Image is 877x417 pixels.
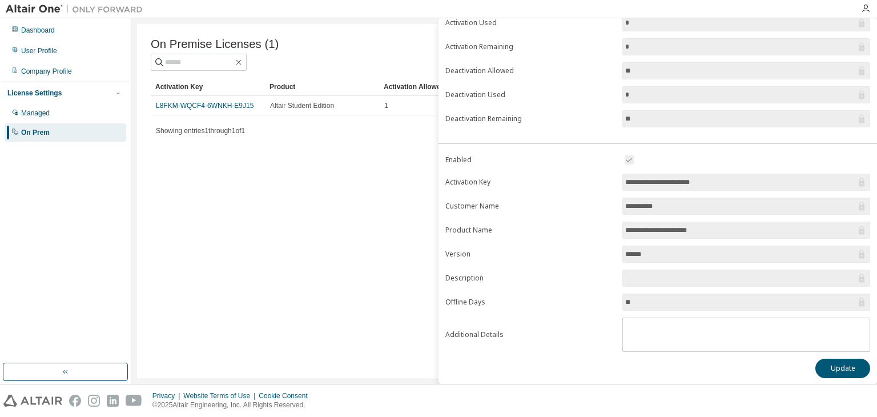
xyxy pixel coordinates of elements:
div: Dashboard [21,26,55,35]
span: Showing entries 1 through 1 of 1 [156,127,245,135]
label: Deactivation Allowed [445,66,615,75]
button: Update [815,359,870,378]
div: Product [269,78,375,96]
label: Activation Key [445,178,615,187]
div: On Prem [21,128,50,137]
div: License Settings [7,89,62,98]
div: Company Profile [21,67,72,76]
img: facebook.svg [69,395,81,407]
img: Altair One [6,3,148,15]
p: © 2025 Altair Engineering, Inc. All Rights Reserved. [152,400,315,410]
div: Managed [21,109,50,118]
label: Offline Days [445,298,615,307]
div: Privacy [152,391,183,400]
img: instagram.svg [88,395,100,407]
a: L8FKM-WQCF4-6WNKH-E9J15 [156,102,254,110]
span: On Premise Licenses (1) [151,38,279,51]
div: Cookie Consent [259,391,314,400]
img: youtube.svg [126,395,142,407]
span: Altair Student Edition [270,101,334,110]
img: linkedin.svg [107,395,119,407]
div: Activation Key [155,78,260,96]
label: Description [445,274,615,283]
label: Version [445,250,615,259]
div: Website Terms of Use [183,391,259,400]
label: Deactivation Used [445,90,615,99]
img: altair_logo.svg [3,395,62,407]
label: Enabled [445,155,615,165]
div: Activation Allowed [384,78,489,96]
label: Additional Details [445,330,615,339]
label: Deactivation Remaining [445,114,615,123]
label: Product Name [445,226,615,235]
label: Activation Used [445,18,615,27]
label: Customer Name [445,202,615,211]
div: User Profile [21,46,57,55]
label: Activation Remaining [445,42,615,51]
span: 1 [384,101,388,110]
